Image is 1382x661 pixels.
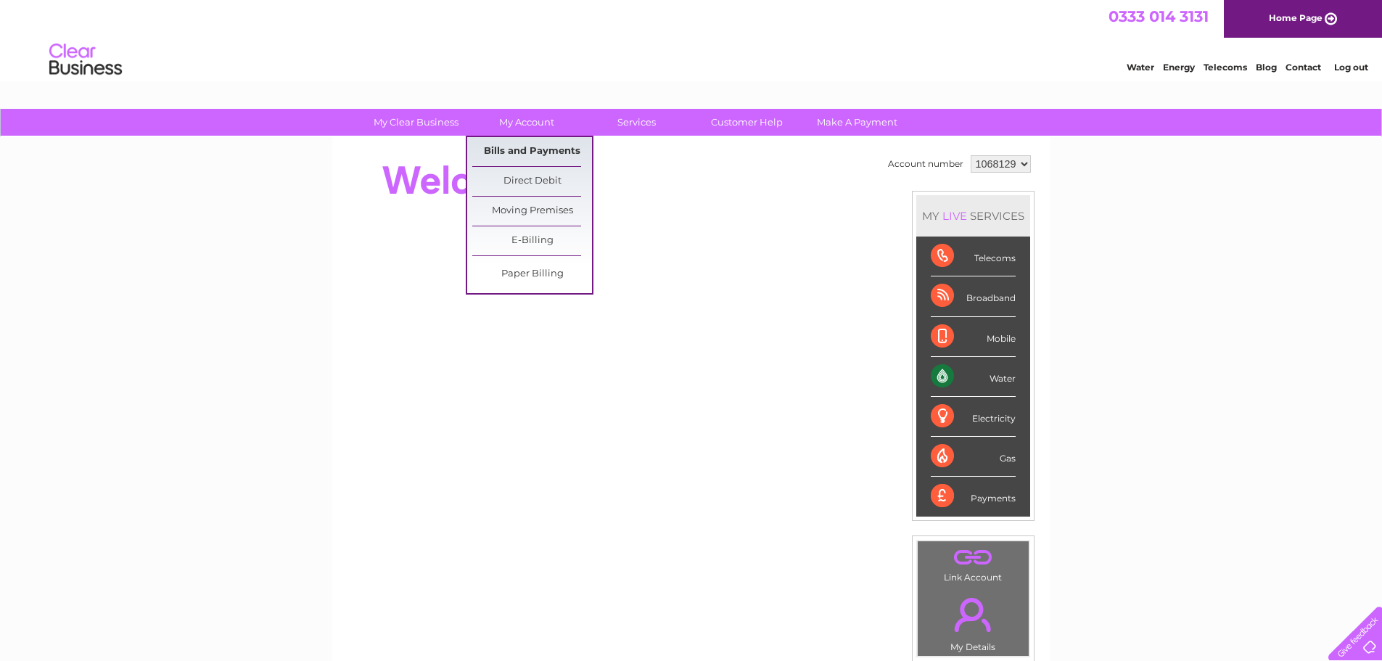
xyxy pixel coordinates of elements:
[1256,62,1277,73] a: Blog
[687,109,807,136] a: Customer Help
[472,197,592,226] a: Moving Premises
[931,317,1016,357] div: Mobile
[931,237,1016,276] div: Telecoms
[931,437,1016,477] div: Gas
[49,38,123,82] img: logo.png
[931,397,1016,437] div: Electricity
[1163,62,1195,73] a: Energy
[577,109,696,136] a: Services
[931,357,1016,397] div: Water
[917,541,1029,586] td: Link Account
[931,477,1016,516] div: Payments
[472,226,592,255] a: E-Billing
[472,260,592,289] a: Paper Billing
[356,109,476,136] a: My Clear Business
[939,209,970,223] div: LIVE
[931,276,1016,316] div: Broadband
[472,137,592,166] a: Bills and Payments
[797,109,917,136] a: Make A Payment
[917,586,1029,657] td: My Details
[466,109,586,136] a: My Account
[1109,7,1209,25] a: 0333 014 3131
[1334,62,1368,73] a: Log out
[884,152,967,176] td: Account number
[1204,62,1247,73] a: Telecoms
[1127,62,1154,73] a: Water
[921,589,1025,640] a: .
[349,8,1035,70] div: Clear Business is a trading name of Verastar Limited (registered in [GEOGRAPHIC_DATA] No. 3667643...
[916,195,1030,237] div: MY SERVICES
[1286,62,1321,73] a: Contact
[472,167,592,196] a: Direct Debit
[921,545,1025,570] a: .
